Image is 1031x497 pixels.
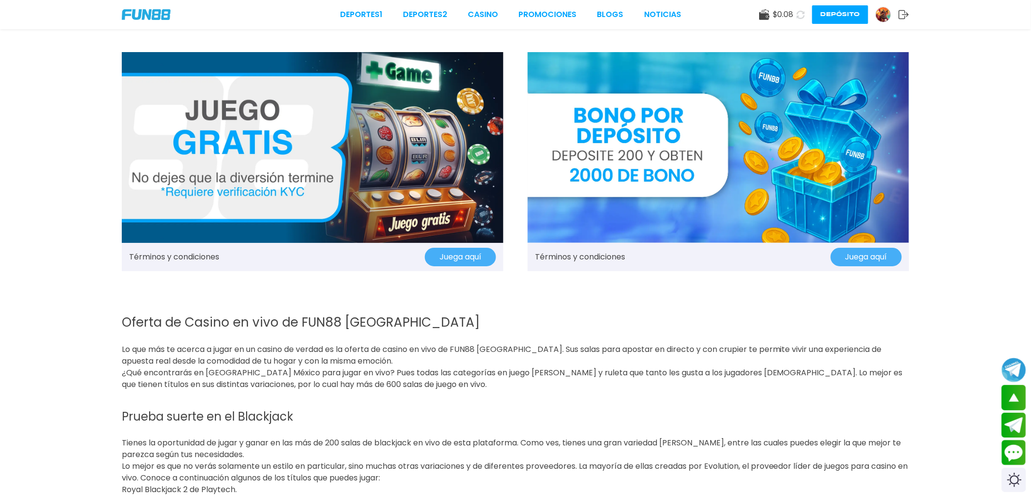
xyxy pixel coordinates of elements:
[122,460,908,483] font: Lo mejor es que no verás solamente un estilo en particular, sino muchas otras variaciones y de di...
[403,9,447,20] a: Deportes2
[468,9,498,20] a: CASINO
[644,9,681,20] a: NOTICIAS
[129,251,219,263] a: Términos y condiciones
[773,9,794,20] span: $ 0.08
[122,52,503,243] img: Promo Banner
[122,313,480,331] font: Oferta de Casino en vivo de FUN88 [GEOGRAPHIC_DATA]
[831,248,902,266] button: Juega aquí
[340,9,382,20] a: Deportes1
[535,251,625,263] a: Términos y condiciones
[597,9,624,20] a: BLOGS
[122,484,237,495] font: Royal Blackjack 2 de Playtech.
[519,9,577,20] a: Promociones
[122,408,293,424] font: Prueba suerte en el Blackjack
[122,344,882,367] font: Lo que más te acerca a jugar en un casino de verdad es la oferta de casino en vivo de FUN88 [GEOG...
[845,211,1024,490] iframe: Chat
[876,7,891,22] img: Avatar
[122,9,171,20] img: Company Logo
[122,367,903,390] font: ¿Qué encontrarás en [GEOGRAPHIC_DATA] México para jugar en vivo? Pues todas las categorías en jue...
[876,7,898,22] a: Avatar
[812,5,868,24] button: Depósito
[425,248,496,266] button: Juega aquí
[122,437,901,460] font: Tienes la oportunidad de jugar y ganar en las más de 200 salas de blackjack en vivo de esta plata...
[528,52,909,243] img: Promo Banner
